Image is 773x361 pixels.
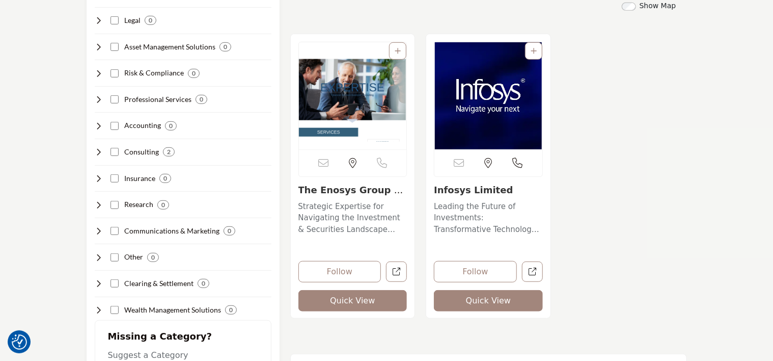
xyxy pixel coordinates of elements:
[298,290,407,312] button: Quick View
[167,148,171,156] b: 2
[298,185,406,207] a: The Enosys Group LLC...
[111,95,119,104] input: Select Professional Services checkbox
[198,279,209,288] div: 0 Results For Clearing & Settlement
[531,47,537,55] a: Add To List
[225,305,237,315] div: 0 Results For Wealth Management Solutions
[202,280,205,287] b: 0
[169,122,173,130] b: 0
[434,290,543,312] button: Quick View
[124,147,159,157] h4: Consulting: Providing strategic, operational, and technical consulting services to securities ind...
[192,70,196,77] b: 0
[124,173,155,184] h4: Insurance: Offering insurance solutions to protect securities industry firms from various risks.
[298,185,407,196] h3: The Enosys Group LLC
[157,200,169,210] div: 0 Results For Research
[124,120,161,131] h4: Accounting: Providing financial reporting, auditing, tax, and advisory services to securities ind...
[124,226,219,236] h4: Communications & Marketing: Delivering marketing, public relations, and investor relations servic...
[229,306,233,314] b: 0
[145,16,156,25] div: 0 Results For Legal
[124,68,184,78] h4: Risk & Compliance: Helping securities industry firms manage risk, ensure compliance, and prevent ...
[111,227,119,235] input: Select Communications & Marketing checkbox
[640,1,676,11] label: Show Map
[108,350,188,360] span: Suggest a Category
[196,95,207,104] div: 0 Results For Professional Services
[124,305,221,315] h4: Wealth Management Solutions: Providing comprehensive wealth management services to high-net-worth...
[111,43,119,51] input: Select Asset Management Solutions checkbox
[111,122,119,130] input: Select Accounting checkbox
[299,42,407,149] img: The Enosys Group LLC
[108,331,258,349] h2: Missing a Category?
[147,253,159,262] div: 0 Results For Other
[219,42,231,51] div: 0 Results For Asset Management Solutions
[159,174,171,183] div: 0 Results For Insurance
[124,252,143,262] h4: Other: Encompassing various other services and organizations supporting the securities industry e...
[111,69,119,78] input: Select Risk & Compliance checkbox
[111,306,119,314] input: Select Wealth Management Solutions checkbox
[434,42,542,149] a: Open Listing in new tab
[111,279,119,288] input: Select Clearing & Settlement checkbox
[161,201,165,209] b: 0
[124,278,194,289] h4: Clearing & Settlement: Facilitating the efficient processing, clearing, and settlement of securit...
[386,262,407,282] a: Open the-enosys-group-llc in new tab
[522,262,543,282] a: Open infosys-limited in new tab
[434,261,517,282] button: Follow
[228,227,231,235] b: 0
[12,334,27,350] img: Revisit consent button
[151,254,155,261] b: 0
[434,185,513,195] a: Infosys Limited
[111,174,119,183] input: Select Insurance checkbox
[12,334,27,350] button: Consent Preferences
[224,226,235,236] div: 0 Results For Communications & Marketing
[124,42,215,52] h4: Asset Management Solutions: Offering investment strategies, portfolio management, and performance...
[299,42,407,149] a: Open Listing in new tab
[188,69,200,78] div: 0 Results For Risk & Compliance
[434,42,542,149] img: Infosys Limited
[434,198,543,236] a: Leading the Future of Investments: Transformative Technology and Agile Solutions for the Securiti...
[200,96,203,103] b: 0
[434,201,543,236] p: Leading the Future of Investments: Transformative Technology and Agile Solutions for the Securiti...
[298,198,407,236] a: Strategic Expertise for Navigating the Investment & Securities Landscape Established in [DATE], t...
[165,121,177,131] div: 0 Results For Accounting
[434,185,543,196] h3: Infosys Limited
[163,147,175,157] div: 2 Results For Consulting
[298,261,381,282] button: Follow
[298,201,407,236] p: Strategic Expertise for Navigating the Investment & Securities Landscape Established in [DATE], t...
[124,15,141,25] h4: Legal: Providing legal advice, compliance support, and litigation services to securities industry...
[111,253,119,262] input: Select Other checkbox
[111,148,119,156] input: Select Consulting checkbox
[149,17,152,24] b: 0
[124,94,191,105] h4: Professional Services: Delivering staffing, training, and outsourcing services to support securit...
[224,43,227,50] b: 0
[163,175,167,182] b: 0
[395,47,401,55] a: Add To List
[111,201,119,209] input: Select Research checkbox
[111,16,119,24] input: Select Legal checkbox
[124,199,153,210] h4: Research: Conducting market, financial, economic, and industry research for securities industry p...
